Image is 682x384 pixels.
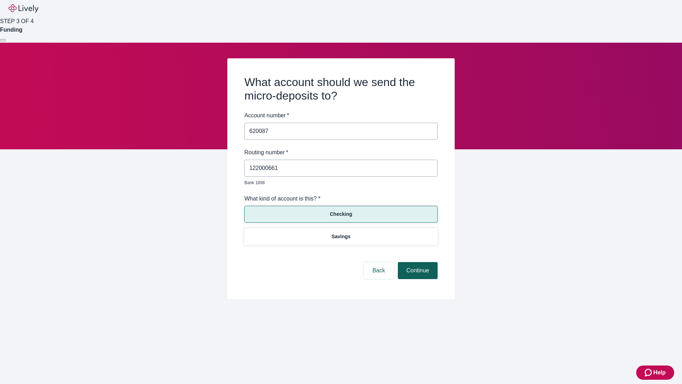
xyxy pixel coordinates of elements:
p: Bank 1898 [244,180,433,186]
label: Account number [244,111,289,120]
button: Back [364,262,394,279]
img: Lively [9,4,38,13]
button: Continue [398,262,438,279]
svg: Zendesk support icon [645,368,653,377]
label: What kind of account is this? * [244,194,320,203]
h2: What account should we send the micro-deposits to? [244,75,438,103]
button: Savings [244,228,438,245]
p: Checking [330,210,352,218]
button: Checking [244,206,438,223]
p: Savings [331,233,351,240]
label: Routing number [244,148,288,157]
span: Help [653,368,666,377]
button: Zendesk support iconHelp [636,366,674,380]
